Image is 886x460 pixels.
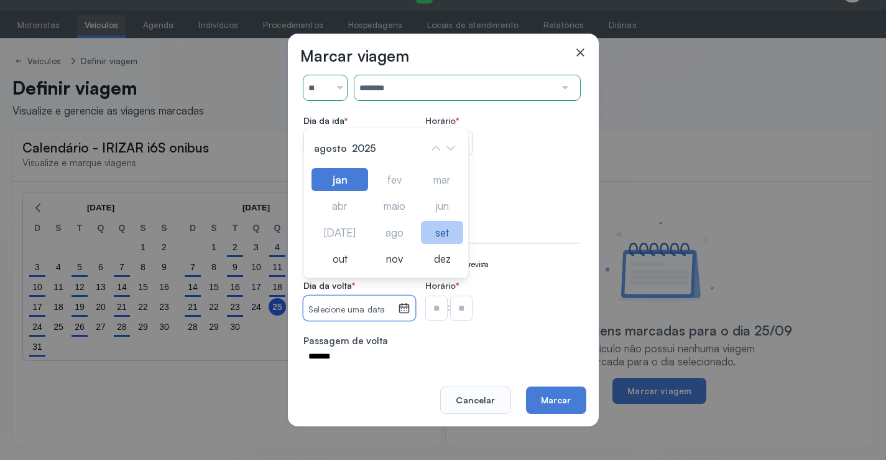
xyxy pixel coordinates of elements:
button: Marcar [526,387,586,414]
span: Dia da volta [303,280,355,291]
button: Cancelar [440,387,510,414]
div: dez [421,247,463,270]
small: Selecione uma data [308,304,392,316]
div: nov [371,247,418,270]
span: Horário [425,280,456,291]
div: set [421,221,463,244]
div: : [425,296,473,321]
span: Horário [425,115,456,126]
span: Passagem de volta [303,336,388,347]
span: Dia da ida [303,115,348,126]
div: out [311,247,368,270]
span: agosto [311,139,349,157]
span: 2025 [349,139,379,157]
h3: Marcar viagem [300,46,410,65]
